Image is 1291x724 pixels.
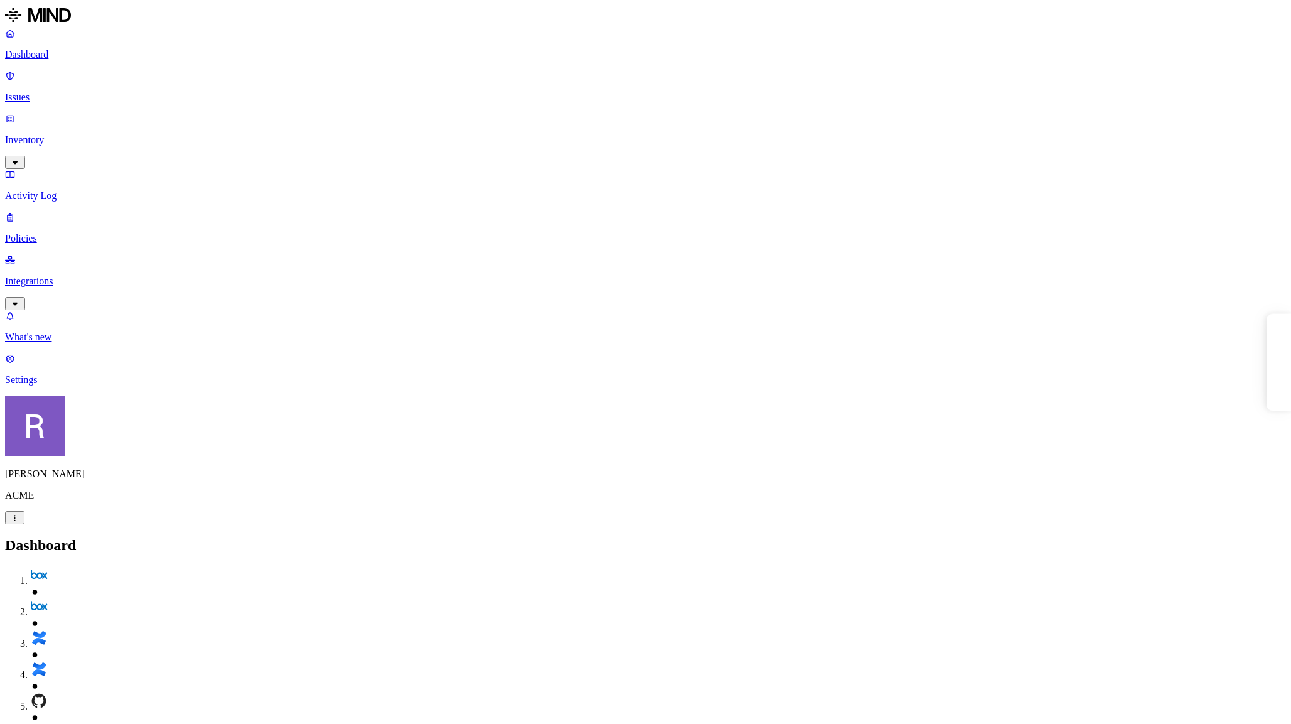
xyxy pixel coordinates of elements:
[5,310,1286,343] a: What's new
[30,598,48,615] img: box.svg
[5,374,1286,386] p: Settings
[5,28,1286,60] a: Dashboard
[30,566,48,584] img: box.svg
[5,332,1286,343] p: What's new
[5,233,1286,244] p: Policies
[5,5,71,25] img: MIND
[5,70,1286,103] a: Issues
[5,254,1286,308] a: Integrations
[5,5,1286,28] a: MIND
[5,134,1286,146] p: Inventory
[5,276,1286,287] p: Integrations
[5,190,1286,202] p: Activity Log
[5,212,1286,244] a: Policies
[5,49,1286,60] p: Dashboard
[30,692,48,710] img: github.svg
[30,629,48,647] img: confluence.svg
[5,396,65,456] img: Rich Thompson
[5,92,1286,103] p: Issues
[5,169,1286,202] a: Activity Log
[5,353,1286,386] a: Settings
[5,537,1286,554] h2: Dashboard
[30,661,48,678] img: confluence.svg
[5,113,1286,167] a: Inventory
[5,490,1286,501] p: ACME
